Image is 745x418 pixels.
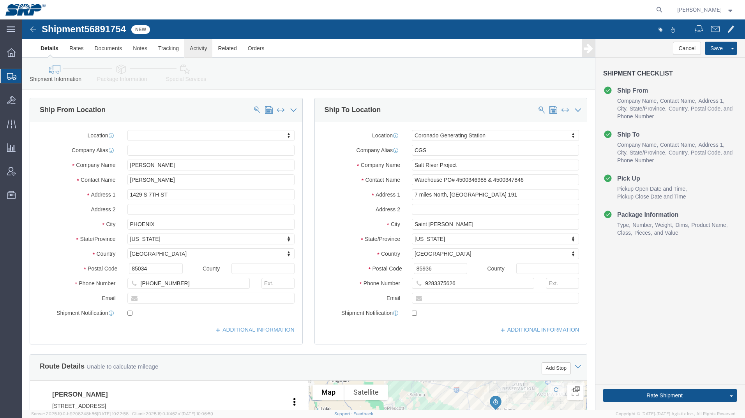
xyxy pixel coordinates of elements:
span: Client: 2025.19.0-1f462a1 [132,411,213,416]
iframe: FS Legacy Container [22,19,745,410]
span: Server: 2025.19.0-b9208248b56 [31,411,129,416]
img: logo [5,4,46,16]
a: Support [334,411,354,416]
button: [PERSON_NAME] [677,5,734,14]
span: Copyright © [DATE]-[DATE] Agistix Inc., All Rights Reserved [616,411,736,417]
span: Ed Simmons [677,5,722,14]
span: [DATE] 10:06:59 [182,411,213,416]
span: [DATE] 10:22:58 [97,411,129,416]
a: Feedback [353,411,373,416]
